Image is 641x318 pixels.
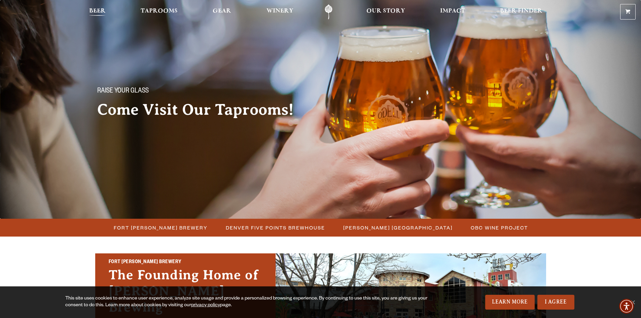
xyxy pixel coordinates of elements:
a: Odell Home [316,4,341,20]
span: Our Story [366,8,405,14]
a: Denver Five Points Brewhouse [222,223,328,233]
a: Beer [85,4,110,20]
span: [PERSON_NAME] [GEOGRAPHIC_DATA] [343,223,453,233]
a: Beer Finder [496,4,547,20]
span: Beer [89,8,106,14]
a: Taprooms [136,4,182,20]
span: Fort [PERSON_NAME] Brewery [114,223,208,233]
a: Fort [PERSON_NAME] Brewery [110,223,211,233]
span: Winery [266,8,293,14]
a: Impact [436,4,469,20]
div: Accessibility Menu [619,299,634,314]
span: Raise your glass [97,87,149,96]
span: OBC Wine Project [471,223,528,233]
span: Denver Five Points Brewhouse [226,223,325,233]
h2: Come Visit Our Taprooms! [97,101,307,118]
span: Taprooms [141,8,178,14]
span: Impact [440,8,465,14]
a: Our Story [362,4,409,20]
span: Gear [213,8,231,14]
a: Learn More [485,295,535,310]
a: I Agree [537,295,574,310]
a: [PERSON_NAME] [GEOGRAPHIC_DATA] [339,223,456,233]
h2: Fort [PERSON_NAME] Brewery [109,258,262,267]
a: Winery [262,4,298,20]
a: Gear [208,4,236,20]
a: OBC Wine Project [467,223,531,233]
span: Beer Finder [500,8,542,14]
a: privacy policy [191,303,220,308]
div: This site uses cookies to enhance user experience, analyze site usage and provide a personalized ... [65,295,430,309]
